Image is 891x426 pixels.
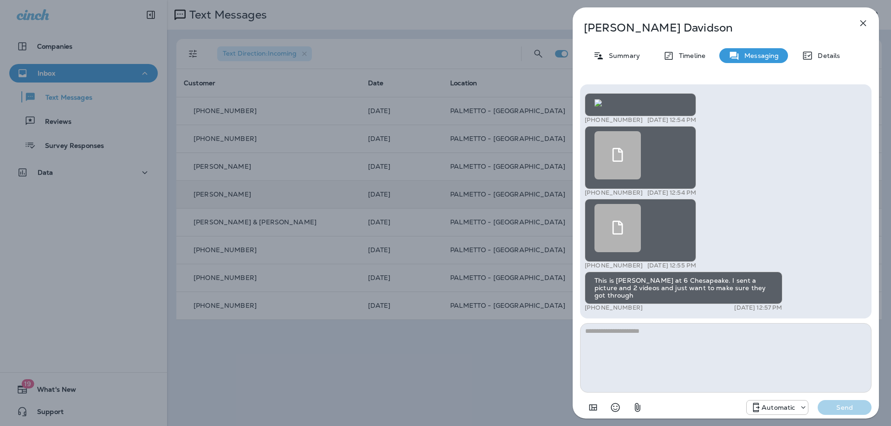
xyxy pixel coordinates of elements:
[584,398,602,417] button: Add in a premade template
[647,189,696,197] p: [DATE] 12:54 PM
[674,52,705,59] p: Timeline
[585,304,643,312] p: [PHONE_NUMBER]
[734,304,782,312] p: [DATE] 12:57 PM
[585,116,643,124] p: [PHONE_NUMBER]
[762,404,795,411] p: Automatic
[585,189,643,197] p: [PHONE_NUMBER]
[585,272,782,304] div: This is [PERSON_NAME] at 6 Chesapeake. I sent a picture and 2 videos and just want to make sure t...
[584,21,837,34] p: [PERSON_NAME] Davidson
[647,262,696,269] p: [DATE] 12:55 PM
[604,52,640,59] p: Summary
[647,116,696,124] p: [DATE] 12:54 PM
[594,99,602,107] img: twilio-download
[606,398,625,417] button: Select an emoji
[813,52,840,59] p: Details
[740,52,779,59] p: Messaging
[585,262,643,269] p: [PHONE_NUMBER]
